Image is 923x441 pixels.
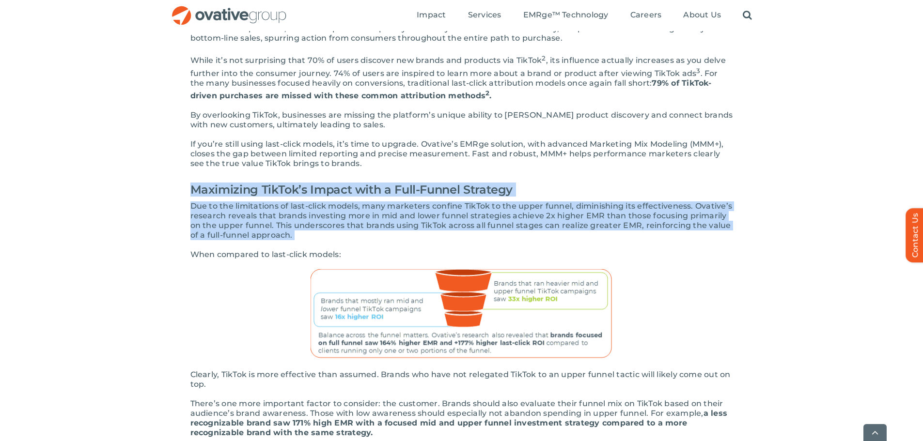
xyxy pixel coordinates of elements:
span: . For the many businesses focused heavily on conversions, traditional last-click attribution mode... [190,69,718,88]
span: , its influence actually increases as you delve further into the consumer journey. 74% of users a... [190,56,726,78]
span: As a view-first platform, TikTok’s impact is completely missed by last-click models. In reality, ... [190,24,716,43]
a: Search [743,10,752,21]
span: If you’re still using last-click models, it’s time to upgrade. Ovative’s EMRge solution, with adv... [190,139,724,168]
span: Due to the limitations of last-click models, many marketers confine TikTok to the upper funnel, d... [190,201,733,240]
span: About Us [683,10,721,20]
sup: 2 [485,89,489,97]
span: Careers [630,10,662,20]
a: OG_Full_horizontal_RGB [171,5,287,14]
h2: Maximizing TikTok’s Impact with a Full-Funnel Strategy [190,178,733,201]
a: Services [468,10,501,21]
span: Clearly, TikTok is more effective than assumed. Brands who have not relegated TikTok to an upper ... [190,370,731,389]
span: Services [468,10,501,20]
span: By overlooking TikTok, businesses are missing the platform’s unique ability to [PERSON_NAME] prod... [190,110,733,129]
span: a less recognizable brand saw 171% high EMR with a focused mid and upper funnel investment strate... [190,409,728,437]
span: When compared to last-click models: [190,250,341,259]
span: Impact [417,10,446,20]
sup: 3 [696,67,700,75]
sup: 2 [542,54,546,61]
a: About Us [683,10,721,21]
a: Careers [630,10,662,21]
span: While it’s not surprising that 70% of users discover new brands and products via TikTok [190,56,542,65]
strong: ds . [476,91,492,100]
span: EMRge™ Technology [523,10,609,20]
a: Impact [417,10,446,21]
a: EMRge™ Technology [523,10,609,21]
span: There’s one more important factor to consider: the customer. Brands should also evaluate their fu... [190,399,723,418]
